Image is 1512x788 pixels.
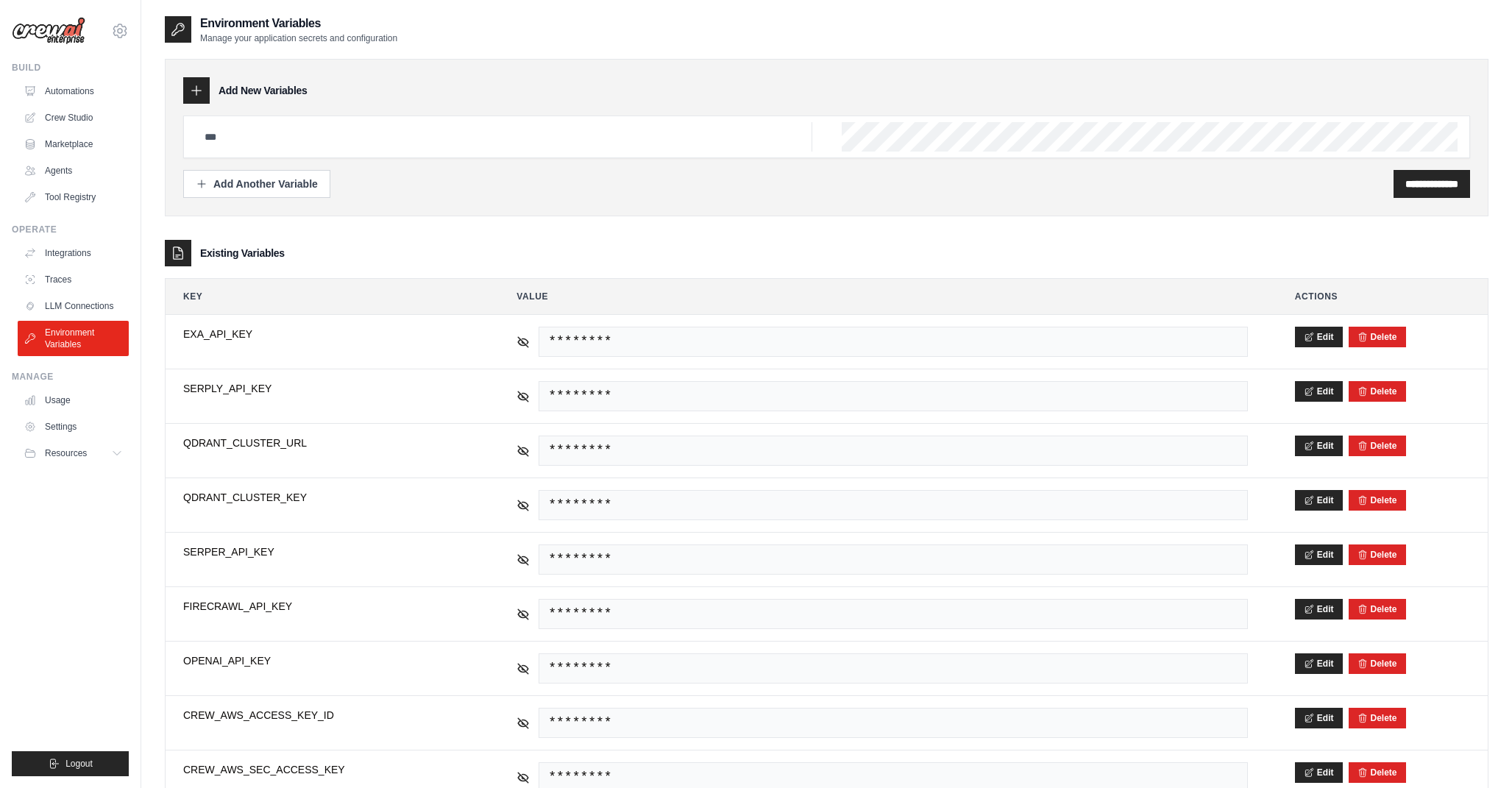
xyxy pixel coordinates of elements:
button: Delete [1357,658,1397,670]
button: Edit [1295,490,1343,511]
a: Crew Studio [18,106,129,129]
span: Logout [65,758,93,770]
button: Delete [1357,494,1397,506]
button: Edit [1295,599,1343,620]
button: Delete [1357,712,1397,724]
button: Delete [1357,440,1397,452]
span: FIRECRAWL_API_KEY [183,599,469,614]
button: Edit [1295,653,1343,674]
button: Delete [1357,767,1397,778]
th: Key [166,279,487,314]
a: Integrations [18,241,129,265]
button: Resources [18,441,129,465]
button: Delete [1357,603,1397,615]
button: Edit [1295,762,1343,783]
p: Manage your application secrets and configuration [200,32,397,44]
a: Agents [18,159,129,182]
span: SERPER_API_KEY [183,544,469,559]
h2: Environment Variables [200,15,397,32]
button: Delete [1357,549,1397,561]
a: Usage [18,388,129,412]
a: Settings [18,415,129,439]
th: Value [499,279,1266,314]
span: QDRANT_CLUSTER_KEY [183,490,469,505]
button: Add Another Variable [183,170,330,198]
a: Environment Variables [18,321,129,356]
div: Build [12,62,129,74]
span: QDRANT_CLUSTER_URL [183,436,469,450]
button: Logout [12,751,129,776]
div: Manage [12,371,129,383]
button: Edit [1295,544,1343,565]
span: EXA_API_KEY [183,327,469,341]
span: SERPLY_API_KEY [183,381,469,396]
a: LLM Connections [18,294,129,318]
button: Delete [1357,331,1397,343]
button: Edit [1295,708,1343,728]
a: Tool Registry [18,185,129,209]
button: Edit [1295,436,1343,456]
h3: Add New Variables [219,83,308,98]
th: Actions [1277,279,1488,314]
img: Logo [12,17,85,45]
a: Automations [18,79,129,103]
a: Traces [18,268,129,291]
div: Add Another Variable [196,177,318,191]
span: CREW_AWS_ACCESS_KEY_ID [183,708,469,723]
span: Resources [45,447,87,459]
button: Edit [1295,381,1343,402]
button: Delete [1357,386,1397,397]
button: Edit [1295,327,1343,347]
span: OPENAI_API_KEY [183,653,469,668]
div: Operate [12,224,129,235]
h3: Existing Variables [200,246,285,260]
span: CREW_AWS_SEC_ACCESS_KEY [183,762,469,777]
a: Marketplace [18,132,129,156]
